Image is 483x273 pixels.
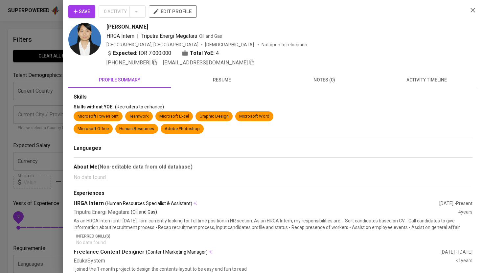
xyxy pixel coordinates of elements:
div: [GEOGRAPHIC_DATA], [GEOGRAPHIC_DATA] [106,41,198,48]
span: [DEMOGRAPHIC_DATA] [205,41,255,48]
span: Save [74,8,90,16]
p: No data found. [74,173,472,181]
b: Expected: [113,49,137,57]
span: (Human Resources Specialist & Assistant) [105,200,192,207]
span: Skills without YOE [74,104,112,109]
p: Not open to relocation [262,41,307,48]
div: Languages [74,145,472,152]
span: Triputra Energi Megatara [141,33,197,39]
span: notes (0) [277,76,372,84]
span: resume [175,76,269,84]
span: (Recruiters to enhance) [115,104,164,109]
span: edit profile [154,7,192,16]
p: I joined the 1-month project to design the contents layout to be easy and fun to read [74,266,472,272]
b: Total YoE: [190,49,215,57]
span: [EMAIL_ADDRESS][DOMAIN_NAME] [163,59,248,66]
span: | [137,32,139,40]
div: EdukaSystem [74,257,456,265]
div: 4 years [458,209,472,216]
div: Microsoft Word [239,113,269,120]
div: Microsoft Excel [159,113,189,120]
div: Microsoft PowerPoint [78,113,119,120]
p: Inferred Skill(s) [76,233,472,239]
div: Triputra Energi Megatara [74,209,458,216]
div: Human Resources [119,126,154,132]
p: No data found. [76,239,472,246]
p: (Oil and Gas) [131,209,157,216]
div: About Me [74,163,472,171]
div: Adobe Photoshop [165,126,200,132]
div: Graphic Design [199,113,229,120]
a: edit profile [149,9,197,14]
img: 08cb97c7b92ccec2ed1634baab96d32b.jpg [68,23,101,56]
div: HRGA Intern [74,200,439,207]
div: Experiences [74,190,472,197]
div: Teamwork [129,113,149,120]
div: Skills [74,93,472,101]
button: edit profile [149,5,197,18]
span: HRGA Intern [106,33,134,39]
div: IDR 7.000.000 [106,49,171,57]
div: Microsoft Office [78,126,109,132]
div: Freelance Content Designer [74,248,441,256]
span: [PERSON_NAME] [106,23,148,31]
div: <1 years [456,257,472,265]
span: Oil and Gas [199,34,222,39]
span: profile summary [72,76,167,84]
span: (Content Marketing Manager) [146,249,208,255]
b: (Non-editable data from old database) [98,164,193,170]
span: activity timeline [379,76,474,84]
p: As an HRGA Intern until [DATE], I am currently looking for fulltime position in HR section. As an... [74,217,472,231]
button: Save [68,5,95,18]
div: [DATE] - Present [439,200,472,207]
div: [DATE] - [DATE] [441,249,472,255]
span: 4 [216,49,219,57]
span: [PHONE_NUMBER] [106,59,150,66]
